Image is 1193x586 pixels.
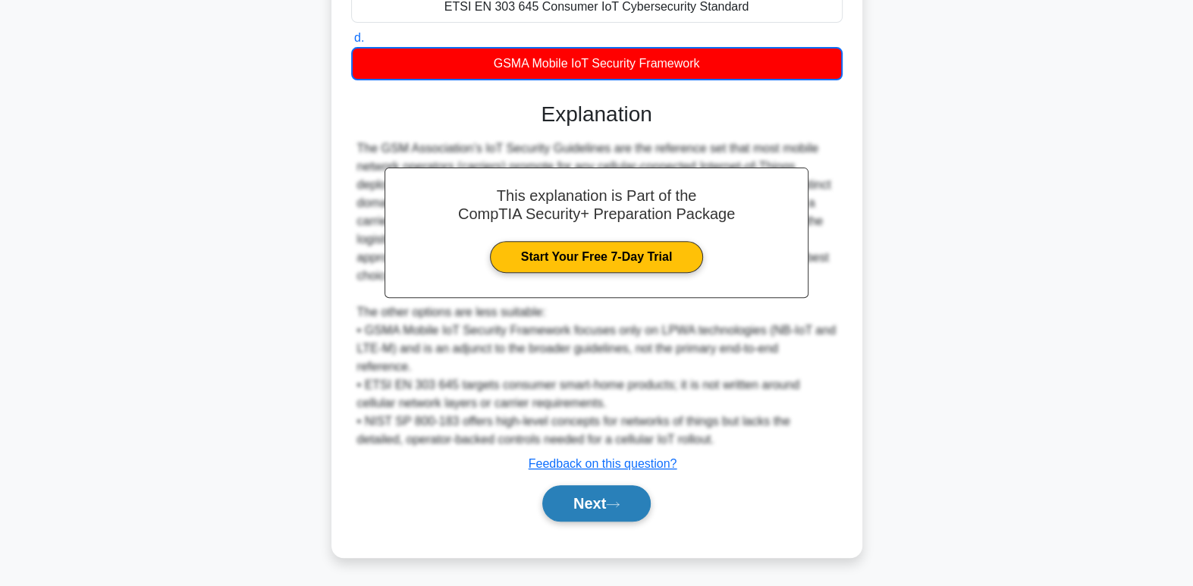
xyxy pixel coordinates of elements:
div: The GSM Association’s IoT Security Guidelines are the reference set that most mobile network oper... [357,139,837,449]
a: Start Your Free 7-Day Trial [490,241,703,273]
button: Next [542,485,651,522]
span: d. [354,31,364,44]
a: Feedback on this question? [529,457,677,470]
div: GSMA Mobile IoT Security Framework [351,47,843,80]
h3: Explanation [360,102,834,127]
